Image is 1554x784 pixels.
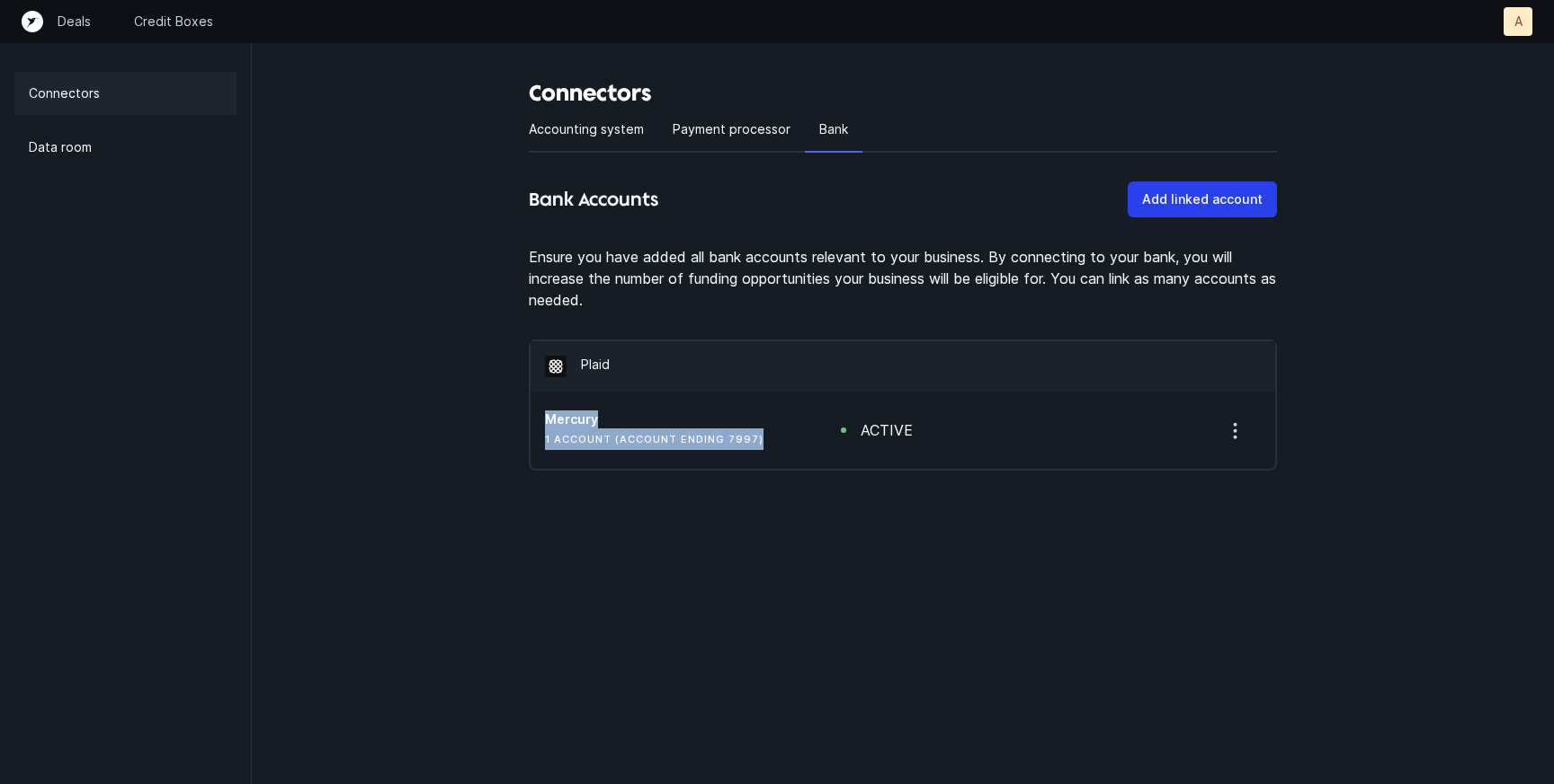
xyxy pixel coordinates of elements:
h5: Mercury [545,410,783,428]
button: A [1504,7,1532,36]
p: Add linked account [1142,189,1263,210]
a: Credit Boxes [134,13,213,31]
h4: Bank Accounts [529,185,658,214]
p: Plaid [581,356,610,377]
p: Connectors [29,83,100,104]
p: Bank [819,119,848,140]
h6: 1 account (account ending 7997) [545,428,783,450]
p: A [1514,13,1523,31]
button: Add linked account [1128,181,1277,217]
a: Deals [58,13,91,31]
div: account ending 7997 [545,410,783,450]
p: Accounting system [529,119,644,140]
a: Data room [14,126,237,169]
h3: Connectors [529,79,1277,108]
p: Data room [29,137,92,158]
p: Ensure you have added all bank accounts relevant to your business. By connecting to your bank, yo... [529,246,1277,311]
p: Payment processor [673,119,790,140]
a: Connectors [14,72,237,115]
div: active [861,419,913,441]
